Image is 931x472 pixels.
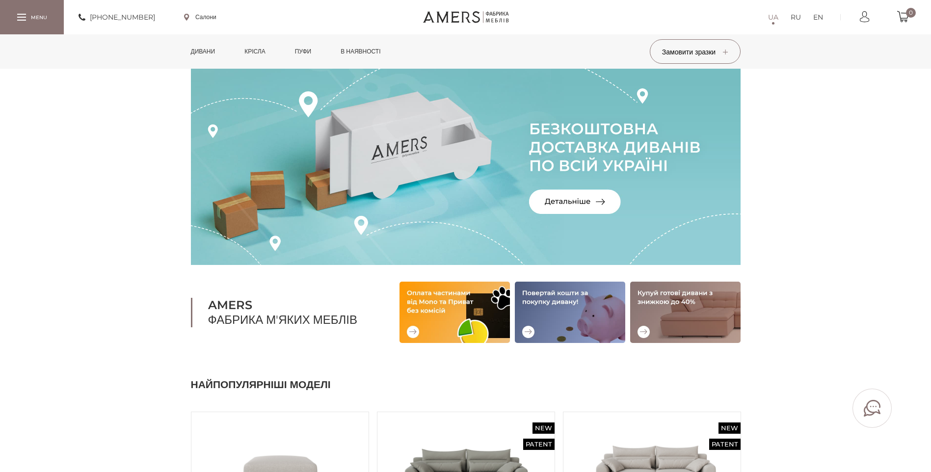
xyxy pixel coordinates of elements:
[906,8,916,18] span: 0
[333,34,388,69] a: в наявності
[813,11,823,23] a: EN
[288,34,319,69] a: Пуфи
[184,13,216,22] a: Салони
[184,34,223,69] a: Дивани
[79,11,155,23] a: [PHONE_NUMBER]
[768,11,778,23] a: UA
[191,298,375,327] h1: Фабрика м'яких меблів
[718,422,741,434] span: New
[650,39,741,64] button: Замовити зразки
[709,439,741,450] span: Patent
[630,282,741,343] img: Купуй готові дивани зі знижкою до 40%
[515,282,625,343] img: Повертай кошти за покупку дивану
[191,377,741,392] h2: Найпопулярніші моделі
[791,11,801,23] a: RU
[399,282,510,343] img: Оплата частинами від Mono та Приват без комісій
[237,34,272,69] a: Крісла
[662,48,728,56] span: Замовити зразки
[532,422,555,434] span: New
[208,298,375,313] b: AMERS
[523,439,555,450] span: Patent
